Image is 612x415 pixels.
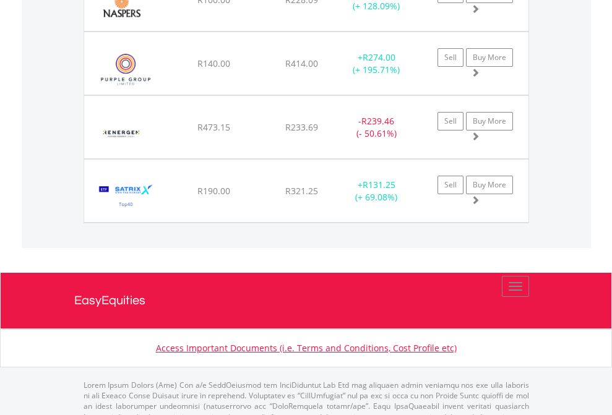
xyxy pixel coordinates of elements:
a: Buy More [466,176,513,194]
a: Sell [437,176,463,194]
div: - (- 50.61%) [338,115,415,140]
span: R274.00 [363,51,395,63]
span: R414.00 [285,58,318,69]
a: Buy More [466,48,513,67]
a: Sell [437,112,463,130]
span: R190.00 [197,185,230,197]
span: R473.15 [197,121,230,133]
a: Sell [437,48,463,67]
img: EQU.ZA.STX40.png [90,175,162,219]
div: + (+ 69.08%) [338,179,415,203]
a: EasyEquities [74,273,538,328]
span: R233.69 [285,121,318,133]
span: R321.25 [285,185,318,197]
a: Access Important Documents (i.e. Terms and Conditions, Cost Profile etc) [156,342,457,354]
span: R131.25 [363,179,395,190]
img: EQU.ZA.PPE.png [90,48,162,92]
a: Buy More [466,112,513,130]
div: + (+ 195.71%) [338,51,415,76]
span: R140.00 [197,58,230,69]
span: R239.46 [361,115,394,127]
img: EQU.ZA.REN.png [90,111,153,155]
